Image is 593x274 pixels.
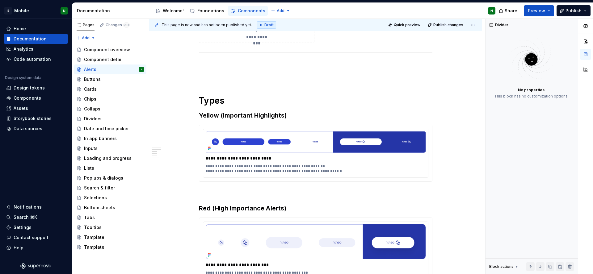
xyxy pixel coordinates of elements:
a: Loading and progress [74,153,146,163]
a: Cards [74,84,146,94]
a: Tamplate [74,242,146,252]
div: Settings [14,224,32,230]
button: Search ⌘K [4,212,68,222]
div: Mobile [14,8,29,14]
div: This block has no customization options. [494,94,569,99]
a: Dividers [74,114,146,124]
div: Design system data [5,75,41,80]
div: Component detail [84,56,123,63]
div: E [4,7,12,15]
button: EMobileN [1,4,70,17]
a: Home [4,24,68,34]
button: Publish changes [426,21,466,29]
a: Selections [74,193,146,203]
div: Data sources [14,126,42,132]
h1: Types [199,95,432,106]
div: No properties [518,88,545,93]
h3: Yellow (Important Highlights) [199,111,432,120]
div: Block actions [489,264,514,269]
div: Dividers [84,116,102,122]
span: This page is new and has not been published yet. [162,23,252,27]
a: Pop ups & dialogs [74,173,146,183]
a: Inputs [74,143,146,153]
a: Tooltips [74,222,146,232]
div: Home [14,26,26,32]
div: Documentation [14,36,47,42]
div: Chips [84,96,96,102]
span: Publish [566,8,582,14]
div: Alerts [84,66,96,73]
span: Preview [528,8,545,14]
span: Add [82,35,90,40]
a: Buttons [74,74,146,84]
div: Pages [77,23,95,27]
div: Documentation [77,8,146,14]
a: AlertsN [74,64,146,74]
div: Notifications [14,204,42,210]
button: Preview [524,5,554,16]
div: Block actions [489,262,519,271]
div: Page tree [74,45,146,252]
button: Add [269,6,292,15]
div: Bottom sheets [84,205,115,211]
div: Design tokens [14,85,45,91]
div: Foundations [197,8,224,14]
a: Data sources [4,124,68,134]
div: Lists [84,165,94,171]
div: Buttons [84,76,101,82]
button: Help [4,243,68,253]
div: Tamplate [84,244,104,250]
div: Search ⌘K [14,214,37,220]
span: Draft [264,23,274,27]
a: Assets [4,103,68,113]
div: N [63,8,65,13]
button: Notifications [4,202,68,212]
div: In app banners [84,135,117,142]
div: Page tree [153,5,268,17]
button: Share [496,5,521,16]
div: Tooltips [84,224,102,230]
a: Tamplate [74,232,146,242]
a: Lists [74,163,146,173]
div: Welcome! [163,8,184,14]
span: Quick preview [394,23,420,27]
span: Publish changes [433,23,463,27]
div: N [490,8,493,13]
div: Help [14,245,23,251]
div: Code automation [14,56,51,62]
a: Components [228,6,268,16]
div: Cards [84,86,97,92]
a: Collaps [74,104,146,114]
div: Inputs [84,145,98,152]
a: Documentation [4,34,68,44]
div: N [141,66,142,73]
div: Tabs [84,214,95,221]
svg: Supernova Logo [20,263,51,269]
a: Settings [4,222,68,232]
a: Code automation [4,54,68,64]
div: Selections [84,195,107,201]
div: Component overview [84,47,130,53]
div: Contact support [14,235,48,241]
a: Component overview [74,45,146,55]
button: Contact support [4,233,68,243]
div: Collaps [84,106,100,112]
button: Quick preview [386,21,423,29]
a: In app banners [74,134,146,143]
div: Components [14,95,41,101]
div: Pop ups & dialogs [84,175,123,181]
div: Assets [14,105,28,111]
div: Analytics [14,46,33,52]
div: Tamplate [84,234,104,240]
div: Search & filter [84,185,115,191]
a: Analytics [4,44,68,54]
a: Search & filter [74,183,146,193]
button: Add [74,34,97,42]
a: Component detail [74,55,146,64]
div: Storybook stories [14,115,52,122]
a: Components [4,93,68,103]
div: Components [238,8,265,14]
a: Bottom sheets [74,203,146,213]
button: Publish [557,5,591,16]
